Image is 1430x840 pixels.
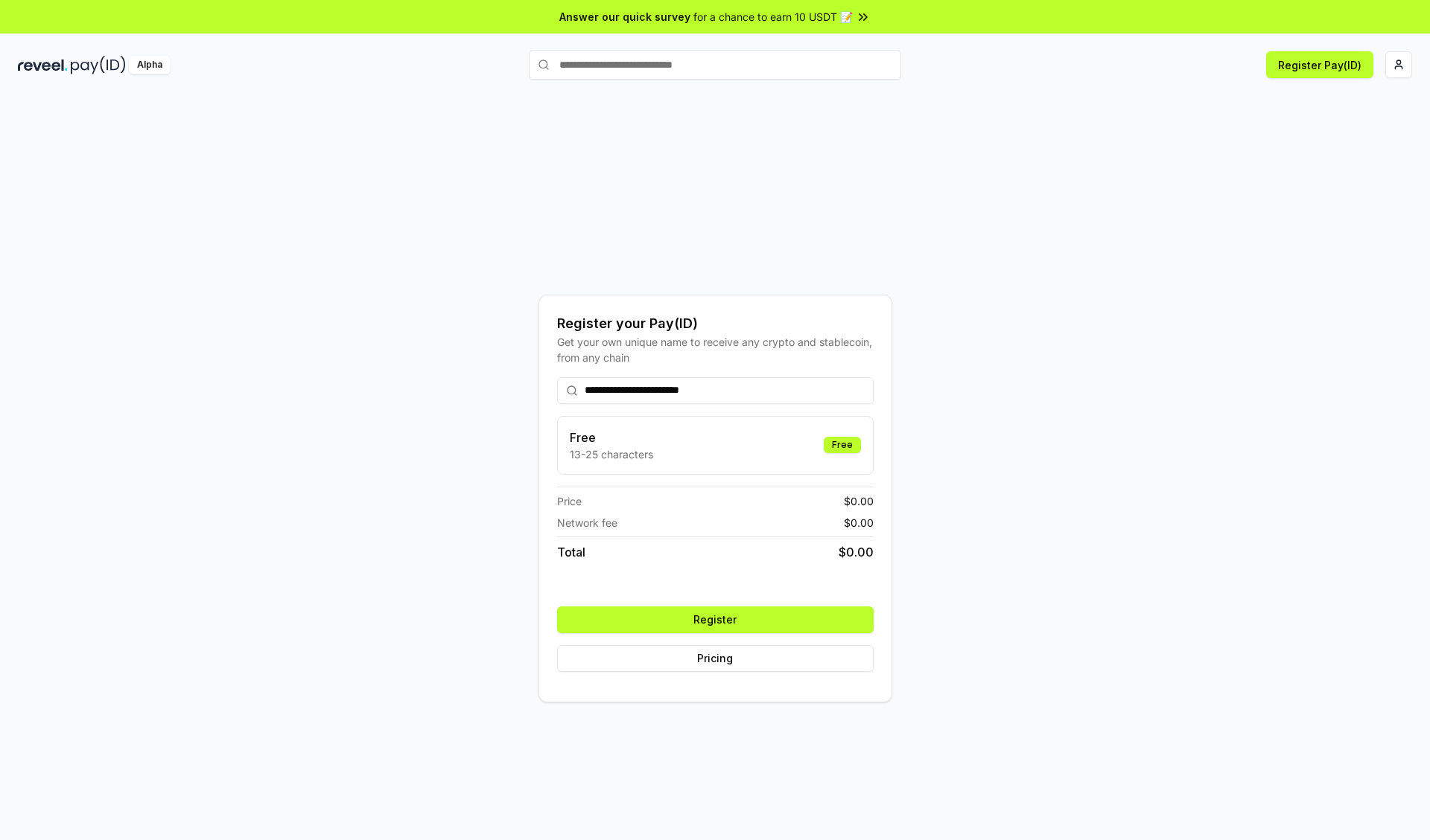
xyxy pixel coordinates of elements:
[839,543,874,561] span: $ 0.00
[557,313,874,334] div: Register your Pay(ID)
[559,9,690,25] span: Answer our quick survey
[693,9,853,25] span: for a chance to earn 10 USDT 📝
[570,429,653,446] h3: Free
[824,437,861,453] div: Free
[557,606,874,633] button: Register
[570,446,653,462] p: 13-25 characters
[1266,51,1373,78] button: Register Pay(ID)
[557,645,874,672] button: Pricing
[557,515,617,530] span: Network fee
[844,493,874,509] span: $ 0.00
[557,334,874,365] div: Get your own unique name to receive any crypto and stablecoin, from any chain
[129,56,171,74] div: Alpha
[71,56,126,74] img: pay_id
[844,515,874,530] span: $ 0.00
[557,493,582,509] span: Price
[18,56,68,74] img: reveel_dark
[557,543,585,561] span: Total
